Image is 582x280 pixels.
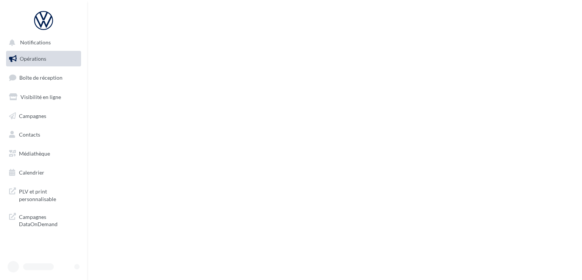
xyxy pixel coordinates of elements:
[20,55,46,62] span: Opérations
[5,51,83,67] a: Opérations
[5,183,83,206] a: PLV et print personnalisable
[5,165,83,181] a: Calendrier
[5,146,83,162] a: Médiathèque
[5,89,83,105] a: Visibilité en ligne
[5,209,83,231] a: Campagnes DataOnDemand
[19,131,40,138] span: Contacts
[19,150,50,157] span: Médiathèque
[5,127,83,143] a: Contacts
[19,186,78,203] span: PLV et print personnalisable
[19,169,44,176] span: Calendrier
[20,94,61,100] span: Visibilité en ligne
[20,39,51,46] span: Notifications
[19,112,46,119] span: Campagnes
[5,69,83,86] a: Boîte de réception
[19,212,78,228] span: Campagnes DataOnDemand
[5,108,83,124] a: Campagnes
[19,74,63,81] span: Boîte de réception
